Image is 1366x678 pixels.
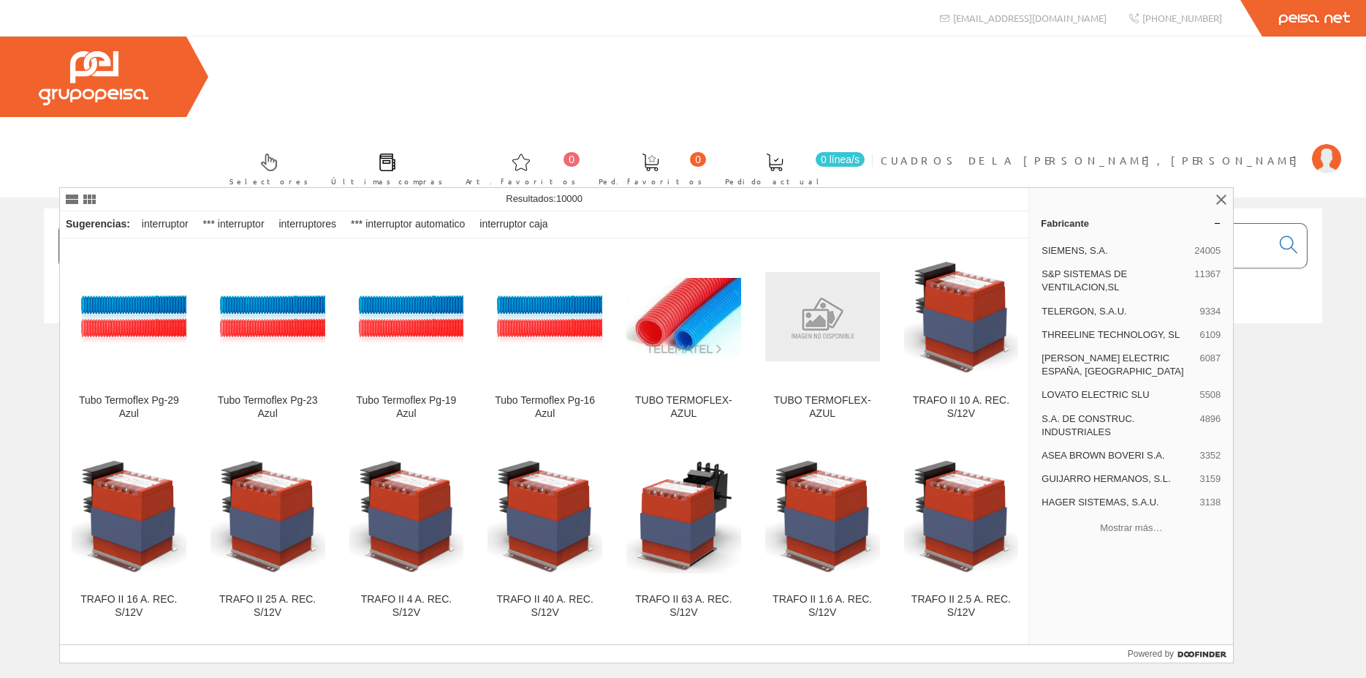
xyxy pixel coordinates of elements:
[1041,496,1194,509] span: HAGER SISTEMAS, S.A.U.
[892,239,1031,437] a: TRAFO II 10 A. REC. S/12V TRAFO II 10 A. REC. S/12V
[1041,472,1194,486] span: GUIJARRO HERMANOS, S.L.
[338,239,476,437] a: Tubo Termoflex Pg-19 Azul Tubo Termoflex Pg-19 Azul
[615,239,753,437] a: TUBO TERMOFLEX-AZUL TUBO TERMOFLEX-AZUL
[1041,244,1188,257] span: SIEMENS, S.A.
[345,211,471,238] div: *** interruptor automatico
[1199,496,1221,509] span: 3138
[1041,388,1194,402] span: LOVATO ELECTRIC SLU
[1194,268,1221,294] span: 11367
[765,593,880,619] div: TRAFO II 1.6 A. REC. S/12V
[338,438,476,636] a: TRAFO II 4 A. REC. S/12V TRAFO II 4 A. REC. S/12V
[904,394,1019,421] div: TRAFO II 10 A. REC. S/12V
[60,239,198,437] a: Tubo Termoflex Pg-29 Azul Tubo Termoflex Pg-29 Azul
[487,593,602,619] div: TRAFO II 40 A. REC. S/12V
[904,593,1019,619] div: TRAFO II 2.5 A. REC. S/12V
[904,260,1019,374] img: TRAFO II 10 A. REC. S/12V
[1142,12,1222,24] span: [PHONE_NUMBER]
[904,459,1019,573] img: TRAFO II 2.5 A. REC. S/12V
[626,459,741,573] img: TRAFO II 63 A. REC. S/12V
[506,193,583,204] span: Resultados:
[615,438,753,636] a: TRAFO II 63 A. REC. S/12V TRAFO II 63 A. REC. S/12V
[1199,328,1221,342] span: 6109
[273,211,342,238] div: interruptores
[229,174,308,189] span: Selectores
[765,394,880,421] div: TUBO TERMOFLEX-AZUL
[487,459,602,573] img: TRAFO II 40 A. REC. S/12V
[599,174,702,189] span: Ped. favoritos
[197,211,270,238] div: *** interruptor
[316,141,450,195] a: Últimas compras
[199,239,337,437] a: Tubo Termoflex Pg-23 Azul Tubo Termoflex Pg-23 Azul
[72,394,186,421] div: Tubo Termoflex Pg-29 Azul
[953,12,1107,24] span: [EMAIL_ADDRESS][DOMAIN_NAME]
[556,193,583,204] span: 10000
[626,593,741,619] div: TRAFO II 63 A. REC. S/12V
[892,438,1031,636] a: TRAFO II 2.5 A. REC. S/12V TRAFO II 2.5 A. REC. S/12V
[210,593,325,619] div: TRAFO II 25 A. REC. S/12V
[136,211,194,238] div: interruptor
[72,459,186,573] img: TRAFO II 16 A. REC. S/12V
[754,239,892,437] a: TUBO TERMOFLEX-AZUL TUBO TERMOFLEX-AZUL
[331,174,443,189] span: Últimas compras
[487,285,602,349] img: Tubo Termoflex Pg-16 Azul
[1041,449,1194,462] span: ASEA BROWN BOVERI S.A.
[1199,352,1221,378] span: 6087
[1029,211,1233,235] a: Fabricante
[1041,328,1194,342] span: THREELINE TECHNOLOGY, SL
[72,593,186,619] div: TRAFO II 16 A. REC. S/12V
[765,459,880,573] img: TRAFO II 1.6 A. REC. S/12V
[487,394,602,421] div: Tubo Termoflex Pg-16 Azul
[39,51,148,105] img: Grupo Peisa
[349,394,464,421] div: Tubo Termoflex Pg-19 Azul
[1041,413,1194,439] span: S.A. DE CONSTRUC. INDUSTRIALES
[60,214,133,235] div: Sugerencias:
[1041,352,1194,378] span: [PERSON_NAME] ELECTRIC ESPAÑA, [GEOGRAPHIC_DATA]
[1035,516,1227,540] button: Mostrar más…
[349,285,464,349] img: Tubo Termoflex Pg-19 Azul
[210,394,325,421] div: Tubo Termoflex Pg-23 Azul
[1199,388,1221,402] span: 5508
[1041,305,1194,318] span: TELERGON, S.A.U.
[210,285,325,349] img: Tubo Termoflex Pg-23 Azul
[210,459,325,573] img: TRAFO II 25 A. REC. S/12V
[725,174,824,189] span: Pedido actual
[1041,268,1188,294] span: S&P SISTEMAS DE VENTILACION,SL
[765,272,880,361] img: TUBO TERMOFLEX-AZUL
[1194,244,1221,257] span: 24005
[881,153,1305,167] span: CUADROS DE LA [PERSON_NAME], [PERSON_NAME]
[690,152,706,167] span: 0
[44,342,1322,354] div: © Grupo Peisa
[474,211,553,238] div: interruptor caja
[564,152,580,167] span: 0
[466,174,576,189] span: Art. favoritos
[1128,645,1234,663] a: Powered by
[1199,413,1221,439] span: 4896
[1128,647,1174,660] span: Powered by
[72,285,186,349] img: Tubo Termoflex Pg-29 Azul
[626,394,741,421] div: TUBO TERMOFLEX-AZUL
[349,459,464,573] img: TRAFO II 4 A. REC. S/12V
[816,152,865,167] span: 0 línea/s
[476,438,614,636] a: TRAFO II 40 A. REC. S/12V TRAFO II 40 A. REC. S/12V
[60,438,198,636] a: TRAFO II 16 A. REC. S/12V TRAFO II 16 A. REC. S/12V
[1199,305,1221,318] span: 9334
[754,438,892,636] a: TRAFO II 1.6 A. REC. S/12V TRAFO II 1.6 A. REC. S/12V
[476,239,614,437] a: Tubo Termoflex Pg-16 Azul Tubo Termoflex Pg-16 Azul
[1199,472,1221,486] span: 3159
[626,278,741,356] img: TUBO TERMOFLEX-AZUL
[199,438,337,636] a: TRAFO II 25 A. REC. S/12V TRAFO II 25 A. REC. S/12V
[215,141,316,195] a: Selectores
[1199,449,1221,462] span: 3352
[349,593,464,619] div: TRAFO II 4 A. REC. S/12V
[881,141,1341,155] a: CUADROS DE LA [PERSON_NAME], [PERSON_NAME]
